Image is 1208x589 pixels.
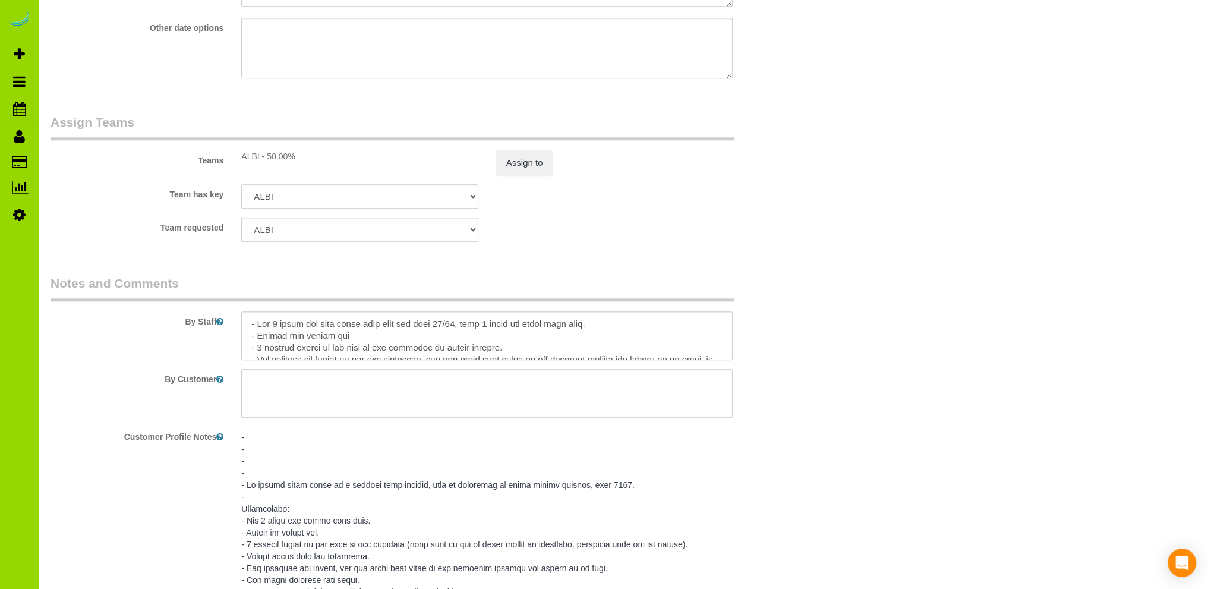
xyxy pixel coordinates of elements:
div: ALBI - 50.00% [241,150,478,162]
img: Automaid Logo [7,12,31,29]
label: Team has key [42,184,232,200]
legend: Notes and Comments [51,275,734,301]
div: Open Intercom Messenger [1168,549,1196,577]
button: Assign to [496,150,553,175]
legend: Assign Teams [51,114,734,140]
label: By Customer [42,369,232,385]
label: Customer Profile Notes [42,427,232,443]
label: Teams [42,150,232,166]
label: By Staff [42,311,232,327]
label: Other date options [42,18,232,34]
label: Team requested [42,218,232,234]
